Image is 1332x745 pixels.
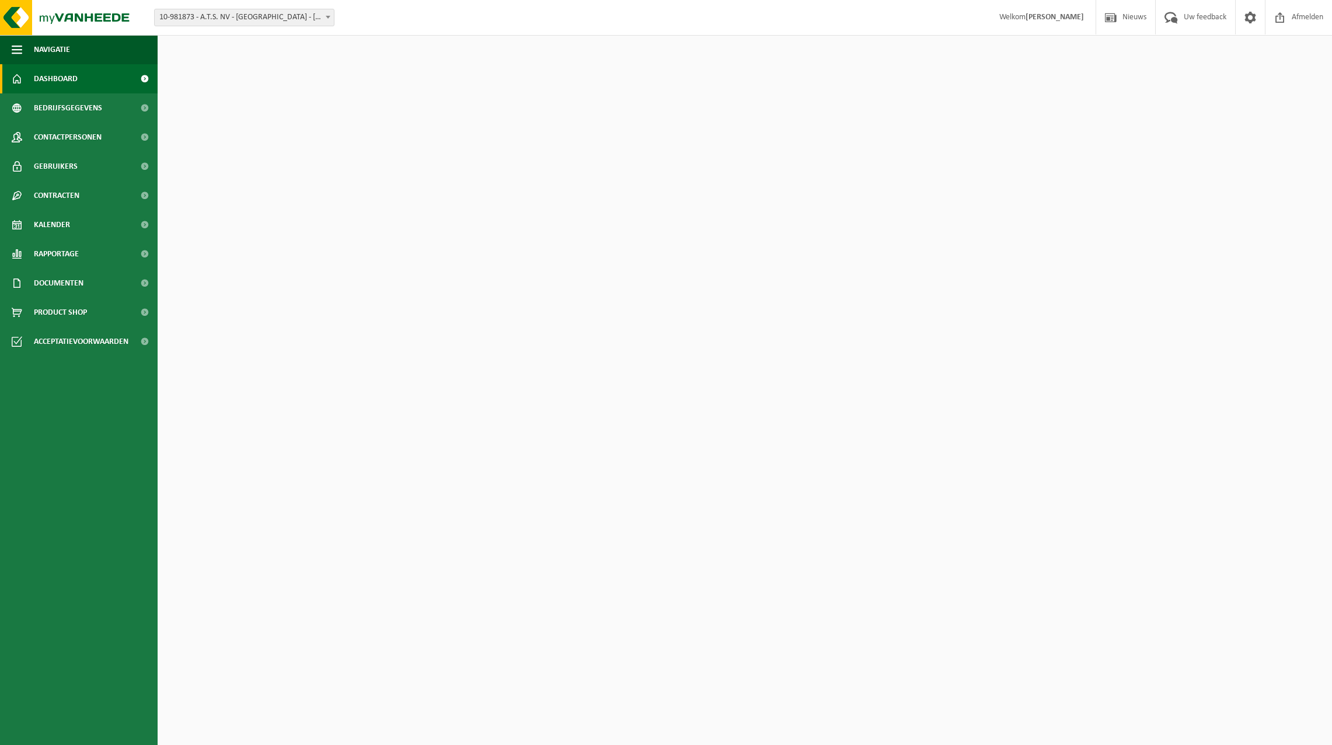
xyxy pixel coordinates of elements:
span: Rapportage [34,239,79,269]
span: Dashboard [34,64,78,93]
span: Kalender [34,210,70,239]
span: Product Shop [34,298,87,327]
span: Contactpersonen [34,123,102,152]
span: Contracten [34,181,79,210]
strong: [PERSON_NAME] [1026,13,1084,22]
span: 10-981873 - A.T.S. NV - LANGERBRUGGE - GENT [154,9,334,26]
span: Acceptatievoorwaarden [34,327,128,356]
span: Bedrijfsgegevens [34,93,102,123]
span: Gebruikers [34,152,78,181]
span: Navigatie [34,35,70,64]
span: Documenten [34,269,83,298]
span: 10-981873 - A.T.S. NV - LANGERBRUGGE - GENT [155,9,334,26]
